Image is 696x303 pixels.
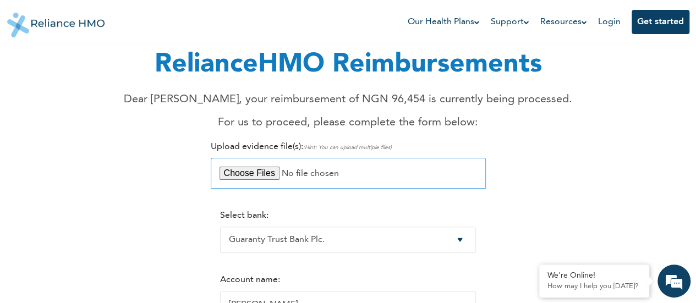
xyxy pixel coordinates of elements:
[547,282,641,291] p: How may I help you today?
[6,210,210,248] textarea: Type your message and hit 'Enter'
[220,276,280,284] label: Account name:
[124,45,572,85] h1: RelianceHMO Reimbursements
[547,271,641,280] div: We're Online!
[20,55,45,82] img: d_794563401_company_1708531726252_794563401
[180,5,207,32] div: Minimize live chat window
[108,248,210,282] div: FAQs
[64,93,152,204] span: We're online!
[408,15,480,29] a: Our Health Plans
[540,15,587,29] a: Resources
[57,62,185,76] div: Chat with us now
[220,211,268,220] label: Select bank:
[491,15,529,29] a: Support
[6,267,108,275] span: Conversation
[303,145,392,150] span: (Hint: You can upload multiple files)
[598,18,621,26] a: Login
[124,91,572,108] p: Dear [PERSON_NAME], your reimbursement of NGN 96,454 is currently being processed.
[632,10,689,34] button: Get started
[7,4,105,37] img: Reliance HMO's Logo
[124,114,572,131] p: For us to proceed, please complete the form below:
[211,142,392,151] label: Upload evidence file(s):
